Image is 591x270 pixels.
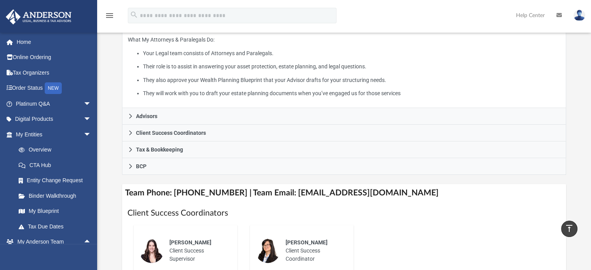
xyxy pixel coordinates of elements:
[11,173,103,188] a: Entity Change Request
[565,224,574,233] i: vertical_align_top
[84,234,99,250] span: arrow_drop_up
[45,82,62,94] div: NEW
[136,164,146,169] span: BCP
[127,207,561,219] h1: Client Success Coordinators
[5,65,103,80] a: Tax Organizers
[128,35,561,98] p: What My Attorneys & Paralegals Do:
[286,239,328,246] span: [PERSON_NAME]
[136,113,157,119] span: Advisors
[105,11,114,20] i: menu
[5,234,99,250] a: My Anderson Teamarrow_drop_up
[143,89,561,98] li: They will work with you to draft your estate planning documents when you’ve engaged us for those ...
[5,34,103,50] a: Home
[561,221,577,237] a: vertical_align_top
[5,127,103,142] a: My Entitiesarrow_drop_down
[574,10,585,21] img: User Pic
[5,96,103,111] a: Platinum Q&Aarrow_drop_down
[11,142,103,158] a: Overview
[130,10,138,19] i: search
[122,141,567,158] a: Tax & Bookkeeping
[84,96,99,112] span: arrow_drop_down
[11,157,103,173] a: CTA Hub
[122,184,567,202] h4: Team Phone: [PHONE_NUMBER] | Team Email: [EMAIL_ADDRESS][DOMAIN_NAME]
[5,50,103,65] a: Online Ordering
[280,233,348,268] div: Client Success Coordinator
[136,147,183,152] span: Tax & Bookkeeping
[164,233,232,268] div: Client Success Supervisor
[5,111,103,127] a: Digital Productsarrow_drop_down
[122,30,567,108] div: Attorneys & Paralegals
[169,239,211,246] span: [PERSON_NAME]
[11,219,103,234] a: Tax Due Dates
[3,9,74,24] img: Anderson Advisors Platinum Portal
[11,188,103,204] a: Binder Walkthrough
[11,204,99,219] a: My Blueprint
[122,108,567,125] a: Advisors
[139,238,164,263] img: thumbnail
[84,111,99,127] span: arrow_drop_down
[143,75,561,85] li: They also approve your Wealth Planning Blueprint that your Advisor drafts for your structuring ne...
[122,158,567,175] a: BCP
[84,127,99,143] span: arrow_drop_down
[105,15,114,20] a: menu
[136,130,206,136] span: Client Success Coordinators
[143,49,561,58] li: Your Legal team consists of Attorneys and Paralegals.
[5,80,103,96] a: Order StatusNEW
[255,238,280,263] img: thumbnail
[122,125,567,141] a: Client Success Coordinators
[143,62,561,71] li: Their role is to assist in answering your asset protection, estate planning, and legal questions.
